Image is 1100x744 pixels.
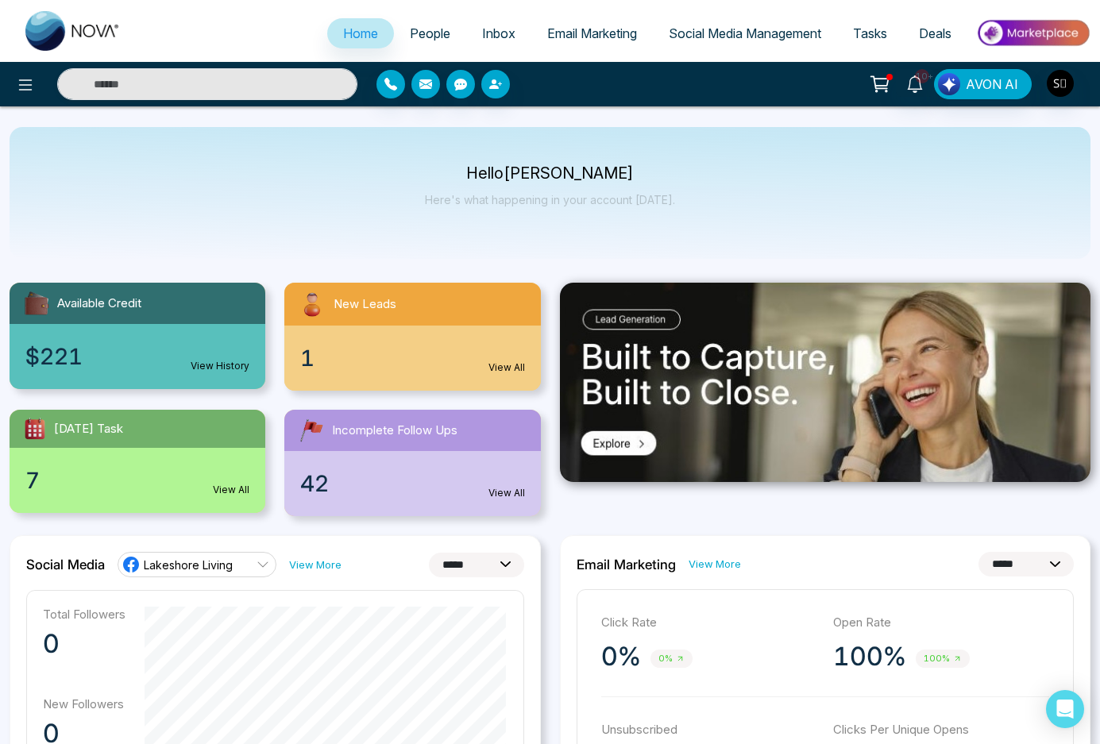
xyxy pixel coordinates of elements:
button: AVON AI [934,69,1032,99]
img: newLeads.svg [297,289,327,319]
a: Email Marketing [531,18,653,48]
a: 10+ [896,69,934,97]
span: Available Credit [57,295,141,313]
span: 0% [650,650,693,668]
p: 100% [833,641,906,673]
span: Inbox [482,25,515,41]
span: AVON AI [966,75,1018,94]
p: 0% [601,641,641,673]
span: Social Media Management [669,25,821,41]
span: People [410,25,450,41]
a: View All [488,360,525,375]
a: View History [191,359,249,373]
p: Unsubscribed [601,721,817,739]
p: Here's what happening in your account [DATE]. [425,193,675,206]
span: Incomplete Follow Ups [332,422,457,440]
p: 0 [43,628,125,660]
p: Total Followers [43,607,125,622]
img: Market-place.gif [975,15,1090,51]
span: 1 [300,341,315,375]
span: 42 [300,467,329,500]
img: todayTask.svg [22,416,48,441]
a: Tasks [837,18,903,48]
span: Tasks [853,25,887,41]
img: Lead Flow [938,73,960,95]
p: Hello [PERSON_NAME] [425,167,675,180]
a: Inbox [466,18,531,48]
a: View More [689,557,741,572]
span: Deals [919,25,951,41]
a: Incomplete Follow Ups42View All [275,410,550,516]
p: Open Rate [833,614,1049,632]
p: Clicks Per Unique Opens [833,721,1049,739]
span: 100% [916,650,970,668]
p: Click Rate [601,614,817,632]
img: User Avatar [1047,70,1074,97]
img: . [560,283,1091,483]
a: View All [213,483,249,497]
h2: Email Marketing [577,557,676,572]
span: Home [343,25,378,41]
a: Home [327,18,394,48]
span: 10+ [915,69,929,83]
a: New Leads1View All [275,283,550,391]
a: View All [488,486,525,500]
p: New Followers [43,696,125,711]
img: Nova CRM Logo [25,11,121,51]
a: Deals [903,18,967,48]
span: Lakeshore Living [144,557,233,572]
span: 7 [25,464,40,497]
a: View More [289,557,342,572]
span: Email Marketing [547,25,637,41]
a: People [394,18,466,48]
img: availableCredit.svg [22,289,51,318]
span: [DATE] Task [54,420,123,438]
span: New Leads [334,295,396,314]
span: $221 [25,340,83,373]
img: followUps.svg [297,416,326,445]
a: Social Media Management [653,18,837,48]
div: Open Intercom Messenger [1046,690,1084,728]
h2: Social Media [26,557,105,572]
